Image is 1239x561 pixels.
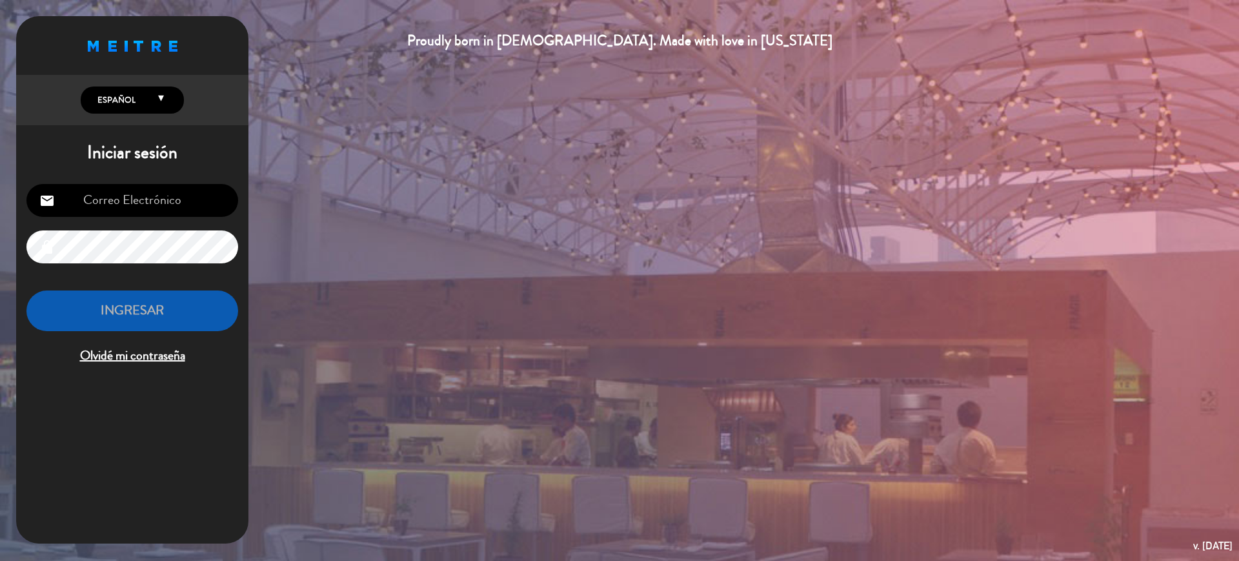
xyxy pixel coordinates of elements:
i: lock [39,240,55,255]
span: Español [94,94,136,107]
button: INGRESAR [26,291,238,331]
span: Olvidé mi contraseña [26,345,238,367]
div: v. [DATE] [1193,537,1233,555]
h1: Iniciar sesión [16,142,248,164]
input: Correo Electrónico [26,184,238,217]
i: email [39,193,55,209]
